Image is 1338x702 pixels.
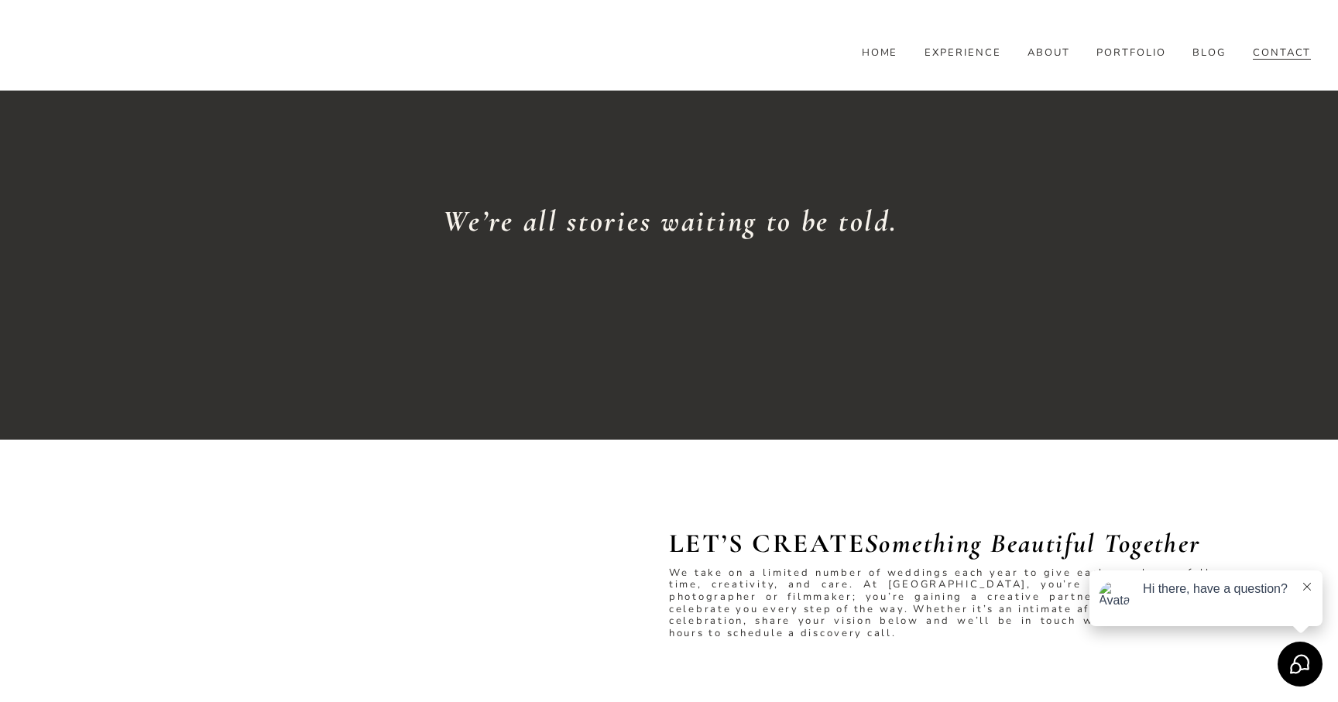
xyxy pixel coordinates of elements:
[1096,46,1166,60] a: PORTFOLIO
[443,203,897,239] em: We’re all stories waiting to be told.
[1192,46,1226,60] a: folder dropdown
[27,26,360,80] img: Austin Wedding Photographer - Deepicka Mehta Photography &amp; Cinematography
[865,527,1096,560] em: Something Beautiful
[1192,47,1226,60] span: BLOG
[1028,46,1070,60] a: ABOUT
[1104,527,1200,560] em: Together
[1253,46,1312,60] a: CONTACT
[669,567,1211,640] p: We take on a limited number of weddings each year to give each couple our full time, creativity, ...
[669,527,1201,560] strong: LET’S CREATE
[862,46,898,60] a: HOME
[925,46,1001,60] a: EXPERIENCE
